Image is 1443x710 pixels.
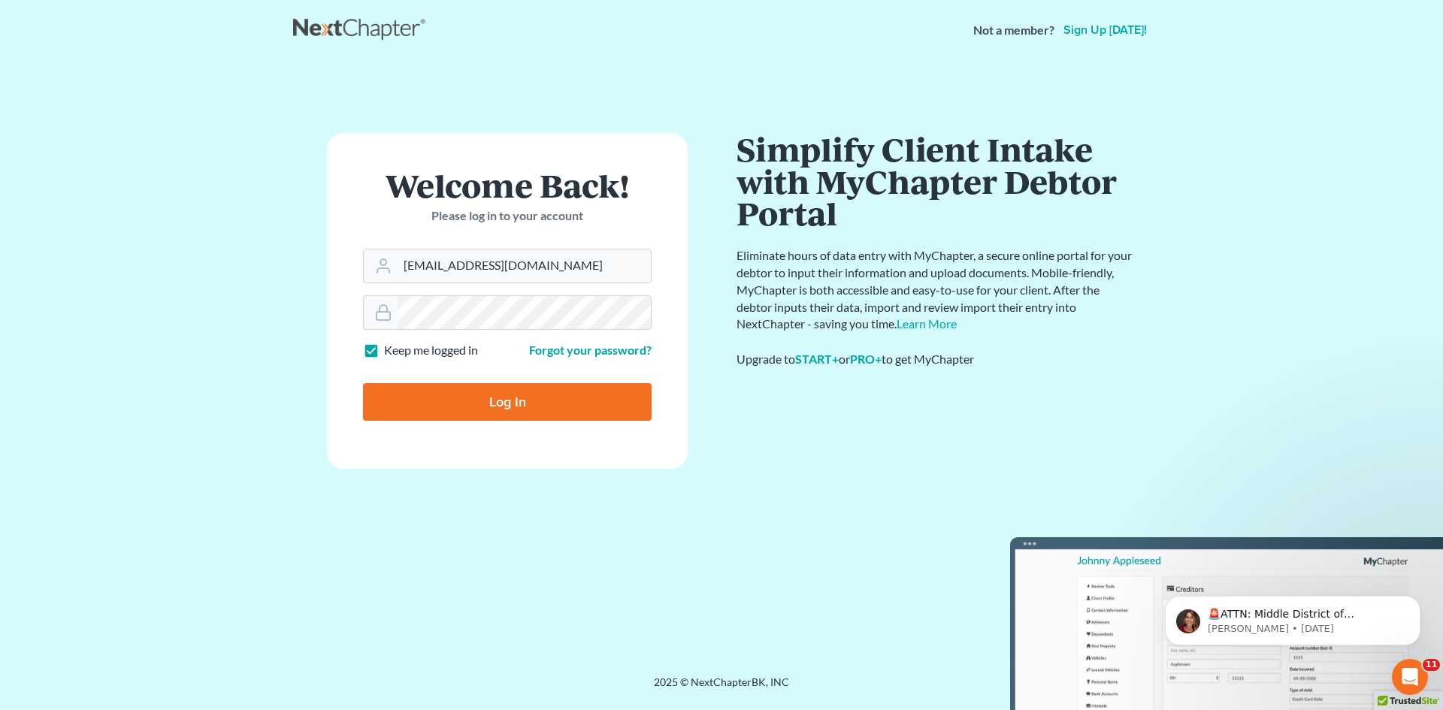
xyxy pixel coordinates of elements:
div: Upgrade to or to get MyChapter [737,351,1135,368]
div: 2025 © NextChapterBK, INC [293,675,1150,702]
a: PRO+ [850,352,882,366]
p: Please log in to your account [363,207,652,225]
iframe: Intercom notifications message [1142,564,1443,669]
a: START+ [795,352,839,366]
p: Eliminate hours of data entry with MyChapter, a secure online portal for your debtor to input the... [737,247,1135,333]
label: Keep me logged in [384,342,478,359]
a: Learn More [897,316,957,331]
a: Sign up [DATE]! [1060,24,1150,36]
h1: Welcome Back! [363,169,652,201]
a: Forgot your password? [529,343,652,357]
input: Log In [363,383,652,421]
input: Email Address [398,249,651,282]
strong: Not a member? [973,22,1054,39]
span: 11 [1423,659,1440,671]
iframe: Intercom live chat [1392,659,1428,695]
h1: Simplify Client Intake with MyChapter Debtor Portal [737,133,1135,229]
